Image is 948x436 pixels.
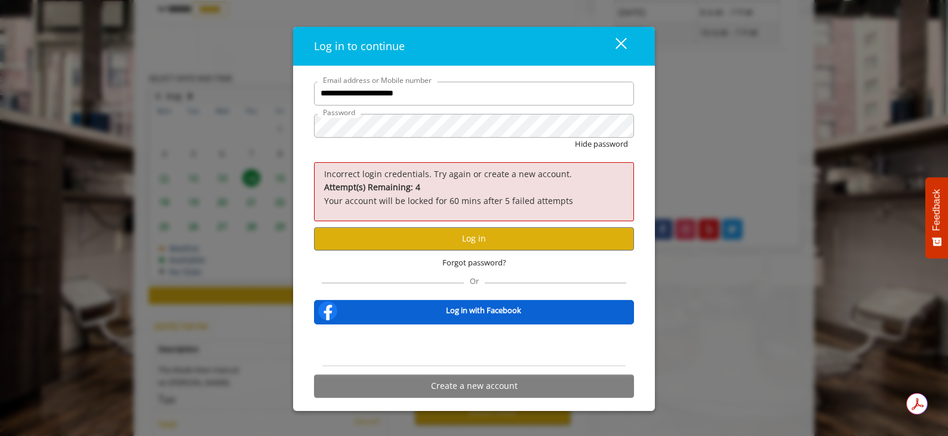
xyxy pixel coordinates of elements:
[314,39,405,53] span: Log in to continue
[464,276,485,286] span: Or
[414,332,535,358] iframe: Sign in with Google Button
[575,138,628,150] button: Hide password
[324,181,420,193] b: Attempt(s) Remaining: 4
[324,168,572,180] span: Incorrect login credentials. Try again or create a new account.
[925,177,948,258] button: Feedback - Show survey
[602,37,626,55] div: close dialog
[314,82,634,106] input: Email address or Mobile number
[593,34,634,58] button: close dialog
[324,181,624,208] p: Your account will be locked for 60 mins after 5 failed attempts
[317,107,361,118] label: Password
[931,189,942,231] span: Feedback
[316,299,340,323] img: facebook-logo
[314,227,634,251] button: Log in
[446,304,521,317] b: Log in with Facebook
[317,75,438,86] label: Email address or Mobile number
[442,256,506,269] span: Forgot password?
[314,375,634,398] button: Create a new account
[314,114,634,138] input: Password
